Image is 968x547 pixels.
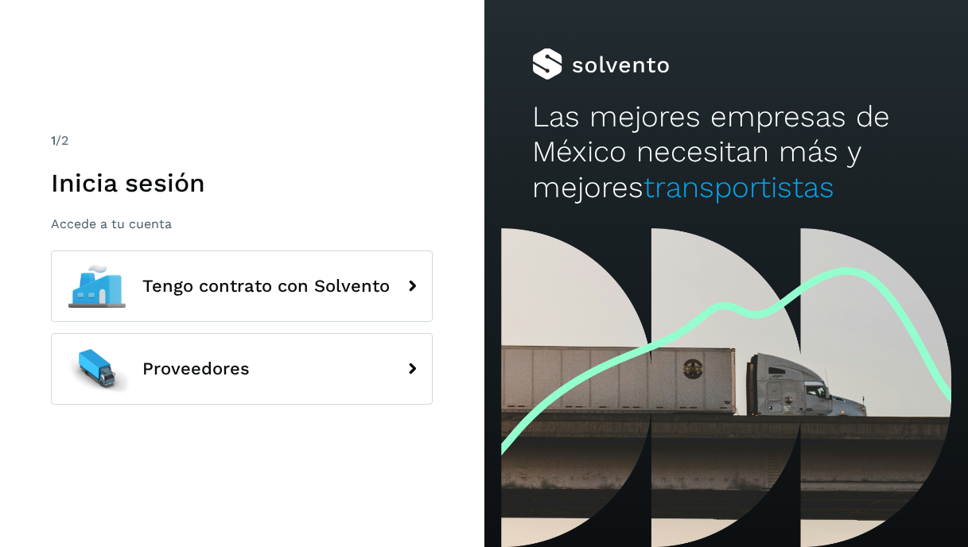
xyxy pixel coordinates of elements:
span: 1 [51,133,56,148]
div: /2 [51,131,433,150]
span: Tengo contrato con Solvento [142,277,390,296]
button: Proveedores [51,333,433,405]
button: Tengo contrato con Solvento [51,250,433,322]
span: transportistas [643,170,834,204]
span: Proveedores [142,359,250,378]
p: Accede a tu cuenta [51,216,433,231]
h2: Las mejores empresas de México necesitan más y mejores [532,99,919,205]
h1: Inicia sesión [51,168,433,198]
